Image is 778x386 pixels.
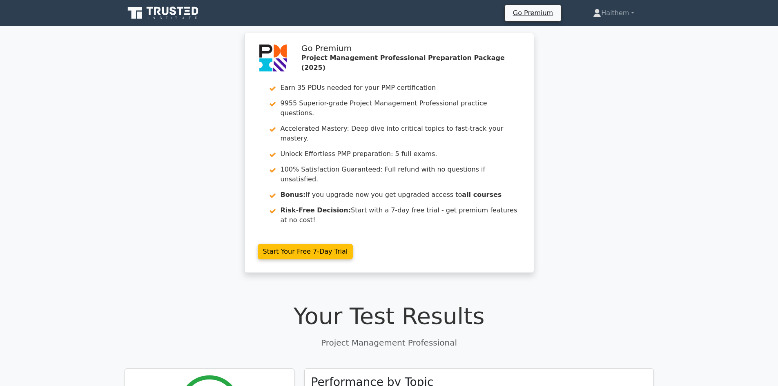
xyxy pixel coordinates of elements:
a: Haithem [573,5,653,21]
h1: Your Test Results [125,302,654,330]
a: Start Your Free 7-Day Trial [258,244,353,259]
a: Go Premium [508,7,558,18]
p: Project Management Professional [125,337,654,349]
